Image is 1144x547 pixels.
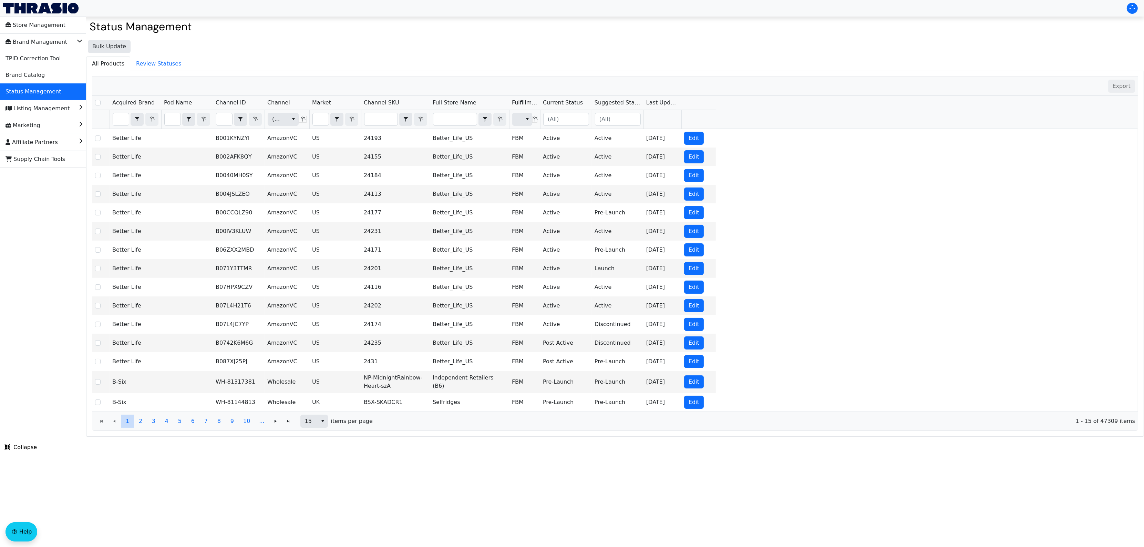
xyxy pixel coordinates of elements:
[309,334,361,352] td: US
[509,334,540,352] td: FBM
[121,415,134,428] button: Page 1
[110,148,161,166] td: Better Life
[540,334,592,352] td: Post Active
[110,334,161,352] td: Better Life
[430,241,509,259] td: Better_Life_US
[430,393,509,412] td: Selfridges
[684,132,704,145] button: Edit
[361,278,430,296] td: 24116
[540,393,592,412] td: Pre-Launch
[684,299,704,312] button: Edit
[110,241,161,259] td: Better Life
[689,209,699,217] span: Edit
[309,241,361,259] td: US
[265,166,309,185] td: AmazonVC
[430,315,509,334] td: Better_Life_US
[95,210,101,215] input: Select Row
[595,113,640,125] input: (All)
[110,222,161,241] td: Better Life
[684,243,704,256] button: Edit
[592,166,643,185] td: Active
[6,37,67,48] span: Brand Management
[259,417,264,425] span: ...
[361,352,430,371] td: 2431
[689,357,699,366] span: Edit
[110,203,161,222] td: Better Life
[110,166,161,185] td: Better Life
[230,417,234,425] span: 9
[540,315,592,334] td: Active
[213,185,265,203] td: B004JSLZEO
[643,166,681,185] td: [DATE]
[430,148,509,166] td: Better_Life_US
[540,166,592,185] td: Active
[544,113,589,125] input: (All)
[309,296,361,315] td: US
[6,53,61,64] span: TPID Correction Tool
[6,154,65,165] span: Supply Chain Tools
[430,278,509,296] td: Better_Life_US
[689,283,699,291] span: Edit
[6,120,40,131] span: Marketing
[110,352,161,371] td: Better Life
[643,259,681,278] td: [DATE]
[643,315,681,334] td: [DATE]
[592,315,643,334] td: Discontinued
[689,320,699,328] span: Edit
[684,225,704,238] button: Edit
[110,129,161,148] td: Better Life
[592,241,643,259] td: Pre-Launch
[361,148,430,166] td: 24155
[309,129,361,148] td: US
[110,259,161,278] td: Better Life
[689,378,699,386] span: Edit
[139,417,142,425] span: 2
[318,415,328,427] button: select
[234,113,247,125] button: select
[540,222,592,241] td: Active
[399,113,412,126] span: Choose Operator
[430,259,509,278] td: Better_Life_US
[430,185,509,203] td: Better_Life_US
[433,113,477,125] input: Filter
[361,393,430,412] td: BSX-SKADCR1
[689,227,699,235] span: Edit
[689,153,699,161] span: Edit
[689,190,699,198] span: Edit
[361,166,430,185] td: 24184
[540,185,592,203] td: Active
[430,371,509,393] td: Independent Retailers (B6)
[592,334,643,352] td: Discontinued
[95,135,101,141] input: Select Row
[643,278,681,296] td: [DATE]
[330,113,343,126] span: Choose Operator
[110,393,161,412] td: B-Six
[509,222,540,241] td: FBM
[643,241,681,259] td: [DATE]
[509,148,540,166] td: FBM
[265,278,309,296] td: AmazonVC
[3,3,79,13] a: Thrasio Logo
[540,259,592,278] td: Active
[6,522,37,541] button: Help floatingactionbutton
[265,371,309,393] td: Wholesale
[540,129,592,148] td: Active
[95,284,101,290] input: Select Row
[592,129,643,148] td: Active
[689,134,699,142] span: Edit
[684,150,704,163] button: Edit
[213,393,265,412] td: WH-81144813
[269,415,282,428] button: Go to the next page
[6,70,45,81] span: Brand Catalog
[540,278,592,296] td: Active
[213,371,265,393] td: WH-81317381
[213,352,265,371] td: B087XJ25PJ
[213,148,265,166] td: B002AFK8QY
[689,302,699,310] span: Edit
[509,296,540,315] td: FBM
[689,339,699,347] span: Edit
[95,247,101,253] input: Select Row
[216,113,232,125] input: Filter
[265,185,309,203] td: AmazonVC
[213,296,265,315] td: B07L4H21T6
